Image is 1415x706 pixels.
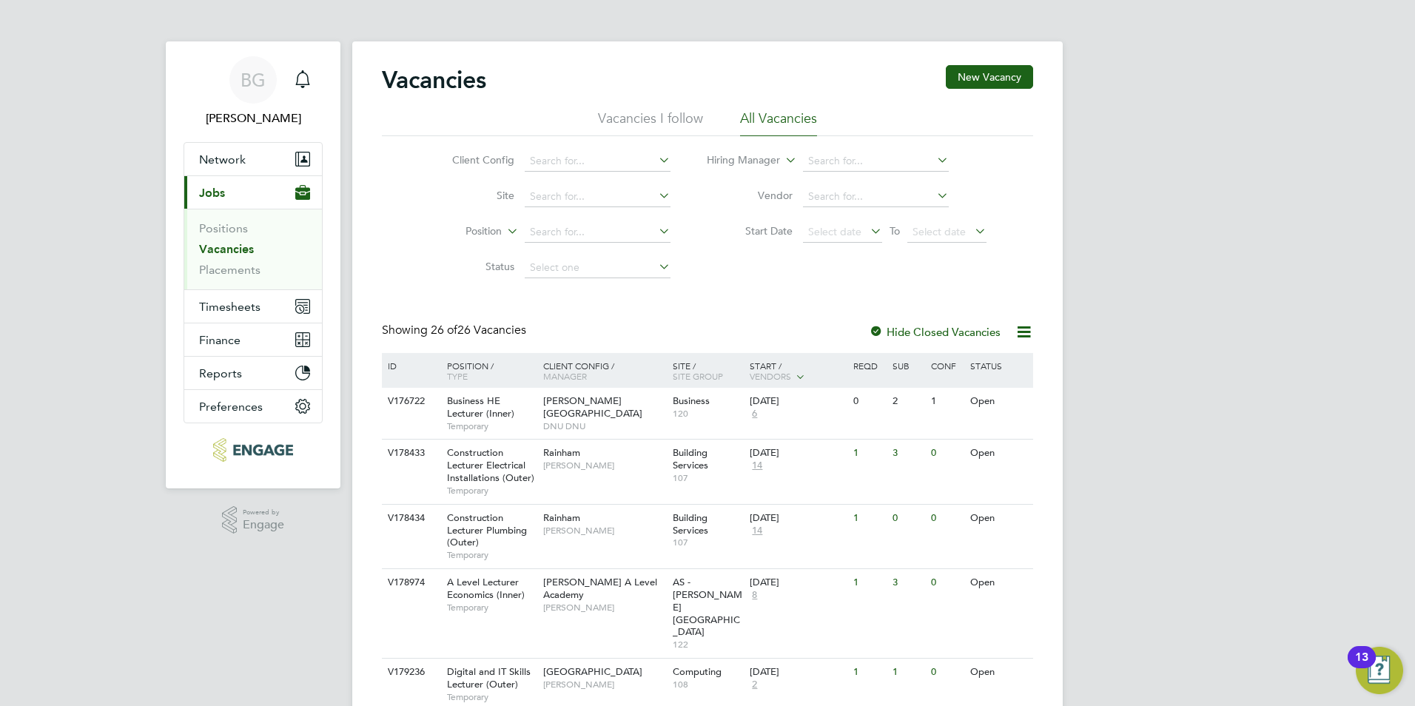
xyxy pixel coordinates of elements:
div: 0 [927,440,966,467]
span: 122 [673,639,743,650]
div: V179236 [384,659,436,686]
span: Select date [912,225,966,238]
nav: Main navigation [166,41,340,488]
span: Building Services [673,511,708,537]
span: 6 [750,408,759,420]
label: Vendor [707,189,793,202]
div: Client Config / [540,353,669,389]
span: Rainham [543,511,580,524]
span: Finance [199,333,241,347]
span: Select date [808,225,861,238]
span: 2 [750,679,759,691]
span: To [885,221,904,241]
div: Jobs [184,209,322,289]
div: [DATE] [750,512,846,525]
a: Go to home page [184,438,323,462]
label: Site [429,189,514,202]
button: Timesheets [184,290,322,323]
span: [PERSON_NAME] A Level Academy [543,576,657,601]
div: [DATE] [750,447,846,460]
span: Temporary [447,549,536,561]
span: 14 [750,460,764,472]
input: Search for... [803,151,949,172]
label: Status [429,260,514,273]
div: ID [384,353,436,378]
div: V178433 [384,440,436,467]
div: Reqd [850,353,888,378]
span: Building Services [673,446,708,471]
span: [PERSON_NAME] [543,525,665,537]
div: V176722 [384,388,436,415]
span: Construction Lecturer Electrical Installations (Outer) [447,446,534,484]
span: Digital and IT Skills Lecturer (Outer) [447,665,531,690]
span: [PERSON_NAME] [543,460,665,471]
div: [DATE] [750,576,846,589]
h2: Vacancies [382,65,486,95]
span: Becky Green [184,110,323,127]
a: BG[PERSON_NAME] [184,56,323,127]
div: 0 [927,505,966,532]
div: Sub [889,353,927,378]
a: Powered byEngage [222,506,285,534]
span: Temporary [447,420,536,432]
label: Client Config [429,153,514,167]
span: Rainham [543,446,580,459]
li: All Vacancies [740,110,817,136]
label: Start Date [707,224,793,238]
span: Site Group [673,370,723,382]
div: Open [967,659,1031,686]
span: Computing [673,665,722,678]
div: 3 [889,569,927,596]
div: 1 [927,388,966,415]
span: Preferences [199,400,263,414]
label: Hide Closed Vacancies [869,325,1001,339]
div: 0 [889,505,927,532]
div: 0 [927,659,966,686]
span: Reports [199,366,242,380]
span: Temporary [447,485,536,497]
button: Open Resource Center, 13 new notifications [1356,647,1403,694]
span: 107 [673,472,743,484]
span: [PERSON_NAME] [543,679,665,690]
li: Vacancies I follow [598,110,703,136]
span: [PERSON_NAME] [543,602,665,613]
span: Temporary [447,602,536,613]
div: Open [967,505,1031,532]
button: Reports [184,357,322,389]
span: Manager [543,370,587,382]
span: Powered by [243,506,284,519]
span: BG [241,70,266,90]
div: Status [967,353,1031,378]
span: Jobs [199,186,225,200]
span: 107 [673,537,743,548]
span: Vendors [750,370,791,382]
span: 26 Vacancies [431,323,526,337]
div: Showing [382,323,529,338]
span: [GEOGRAPHIC_DATA] [543,665,642,678]
button: Jobs [184,176,322,209]
span: Timesheets [199,300,261,314]
img: carbonrecruitment-logo-retina.png [213,438,292,462]
label: Hiring Manager [695,153,780,168]
span: Type [447,370,468,382]
div: 2 [889,388,927,415]
input: Search for... [525,151,670,172]
div: [DATE] [750,395,846,408]
div: 3 [889,440,927,467]
div: 1 [850,569,888,596]
input: Search for... [525,222,670,243]
button: Finance [184,323,322,356]
div: 1 [850,659,888,686]
button: Network [184,143,322,175]
a: Placements [199,263,261,277]
button: Preferences [184,390,322,423]
span: 8 [750,589,759,602]
div: Site / [669,353,747,389]
div: 1 [850,505,888,532]
span: Business HE Lecturer (Inner) [447,394,514,420]
div: Open [967,440,1031,467]
div: Position / [436,353,540,389]
div: 13 [1355,657,1368,676]
span: Engage [243,519,284,531]
span: Temporary [447,691,536,703]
